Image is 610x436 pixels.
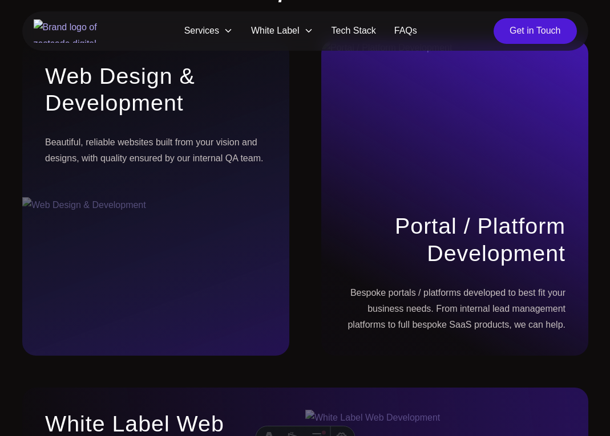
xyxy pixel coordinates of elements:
a: Tech Stack [322,21,385,42]
span: Services [175,21,242,42]
img: Brand logo of zestcode digital [34,19,108,43]
a: Web Design & DevelopmentBeautiful, reliable websites built from your vision and designs, with qua... [22,40,289,356]
a: Portal / Platform DevelopmentBespoke portals / platforms developed to best fit your business need... [321,40,588,356]
a: Get in Touch [494,18,577,44]
p: Beautiful, reliable websites built from your vision and designs, with quality ensured by our inte... [45,135,266,166]
p: Bespoke portals / platforms developed to best fit your business needs. From internal lead managem... [344,285,565,333]
span: White Label [242,21,322,42]
img: Web Design & Development [22,197,289,355]
a: FAQs [385,21,426,42]
img: Portal / Platform Development [321,40,588,190]
h3: Web Design & Development [45,63,266,116]
h3: Portal / Platform Development [344,213,565,266]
